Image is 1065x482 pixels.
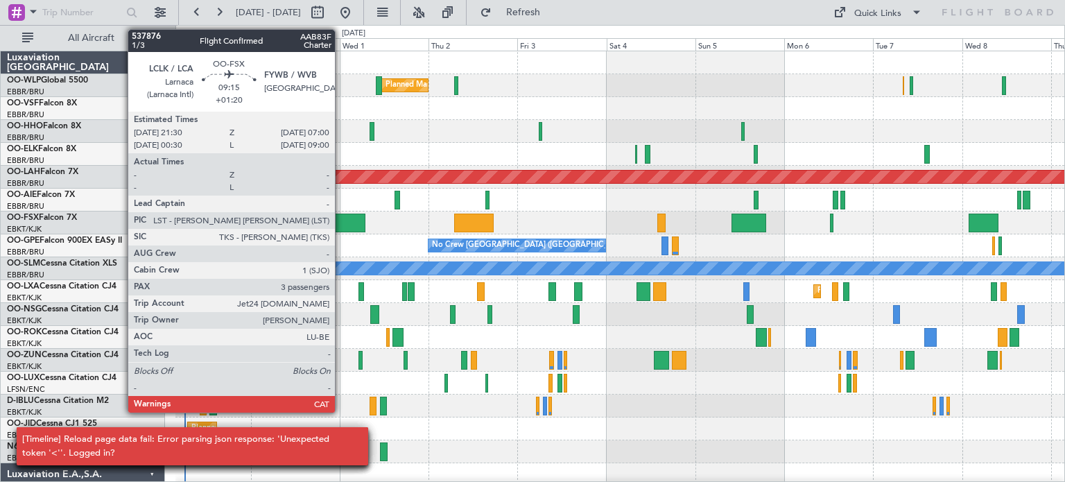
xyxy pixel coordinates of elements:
div: Quick Links [854,7,901,21]
span: [DATE] - [DATE] [236,6,301,19]
a: EBBR/BRU [7,178,44,189]
a: EBBR/BRU [7,132,44,143]
a: EBKT/KJK [7,338,42,349]
div: [DATE] [342,28,365,40]
span: OO-LAH [7,168,40,176]
div: No Crew [GEOGRAPHIC_DATA] ([GEOGRAPHIC_DATA] National) [432,235,664,256]
a: OO-WLPGlobal 5500 [7,76,88,85]
a: OO-SLMCessna Citation XLS [7,259,117,268]
button: Quick Links [826,1,929,24]
button: All Aircraft [15,27,150,49]
span: OO-LXA [7,282,40,291]
a: OO-LXACessna Citation CJ4 [7,282,116,291]
span: D-IBLU [7,397,34,405]
a: OO-GPEFalcon 900EX EASy II [7,236,122,245]
a: OO-VSFFalcon 8X [7,99,77,107]
span: OO-LUX [7,374,40,382]
div: Mon 6 [784,38,873,51]
span: OO-GPE [7,236,40,245]
div: Tue 30 [251,38,340,51]
a: EBKT/KJK [7,361,42,372]
a: OO-AIEFalcon 7X [7,191,75,199]
div: Sun 5 [695,38,784,51]
a: OO-FSXFalcon 7X [7,214,77,222]
div: Tue 7 [873,38,962,51]
span: OO-WLP [7,76,41,85]
a: EBBR/BRU [7,247,44,257]
span: OO-VSF [7,99,39,107]
div: Sat 4 [607,38,695,51]
span: OO-AIE [7,191,37,199]
a: EBKT/KJK [7,293,42,303]
a: OO-ZUNCessna Citation CJ4 [7,351,119,359]
a: OO-HHOFalcon 8X [7,122,81,130]
span: OO-ELK [7,145,38,153]
div: Fri 3 [517,38,606,51]
a: EBBR/BRU [7,201,44,212]
a: OO-LAHFalcon 7X [7,168,78,176]
button: Refresh [474,1,557,24]
a: LFSN/ENC [7,384,45,395]
div: Thu 2 [428,38,517,51]
a: EBKT/KJK [7,316,42,326]
div: Planned Maint Milan (Linate) [386,75,485,96]
div: Planned Maint Kortrijk-[GEOGRAPHIC_DATA] [817,281,979,302]
input: Trip Number [42,2,122,23]
span: OO-ROK [7,328,42,336]
span: OO-FSX [7,214,39,222]
a: EBBR/BRU [7,155,44,166]
a: EBKT/KJK [7,224,42,234]
span: All Aircraft [36,33,146,43]
a: EBBR/BRU [7,87,44,97]
a: OO-LUXCessna Citation CJ4 [7,374,116,382]
a: OO-ROKCessna Citation CJ4 [7,328,119,336]
a: EBKT/KJK [7,407,42,418]
a: EBBR/BRU [7,110,44,120]
span: OO-SLM [7,259,40,268]
div: [DATE] [178,28,202,40]
div: Mon 29 [162,38,250,51]
a: OO-NSGCessna Citation CJ4 [7,305,119,313]
div: Wed 1 [340,38,428,51]
div: Wed 8 [962,38,1051,51]
div: [Timeline] Reload page data fail: Error parsing json response: 'Unexpected token '<''. Logged in? [22,433,347,460]
span: Refresh [494,8,553,17]
a: OO-ELKFalcon 8X [7,145,76,153]
span: OO-ZUN [7,351,42,359]
span: OO-HHO [7,122,43,130]
span: OO-NSG [7,305,42,313]
a: D-IBLUCessna Citation M2 [7,397,109,405]
a: EBBR/BRU [7,270,44,280]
